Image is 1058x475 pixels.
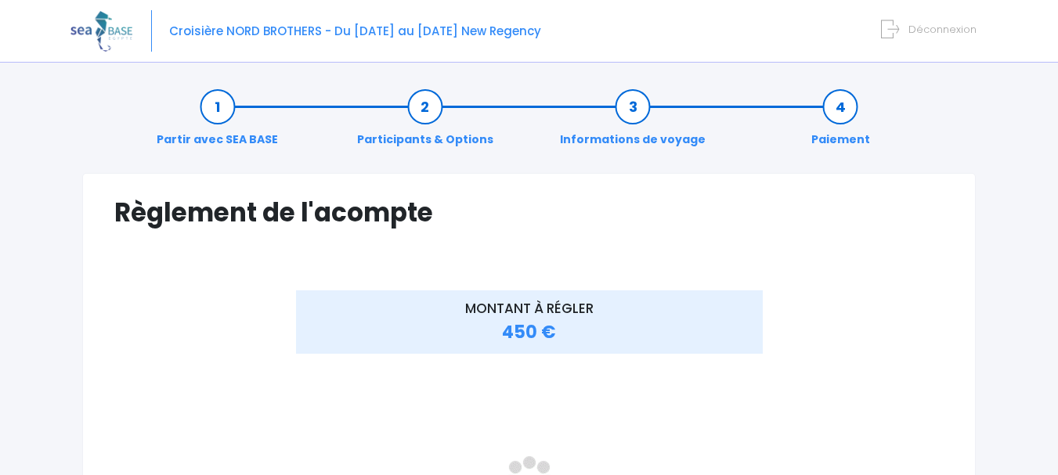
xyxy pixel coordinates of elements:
span: MONTANT À RÉGLER [465,299,594,318]
h1: Règlement de l'acompte [114,197,944,228]
a: Partir avec SEA BASE [149,99,286,148]
span: Croisière NORD BROTHERS - Du [DATE] au [DATE] New Regency [169,23,541,39]
span: Déconnexion [908,22,977,37]
a: Informations de voyage [552,99,713,148]
a: Participants & Options [349,99,501,148]
a: Paiement [803,99,878,148]
span: 450 € [502,320,556,344]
